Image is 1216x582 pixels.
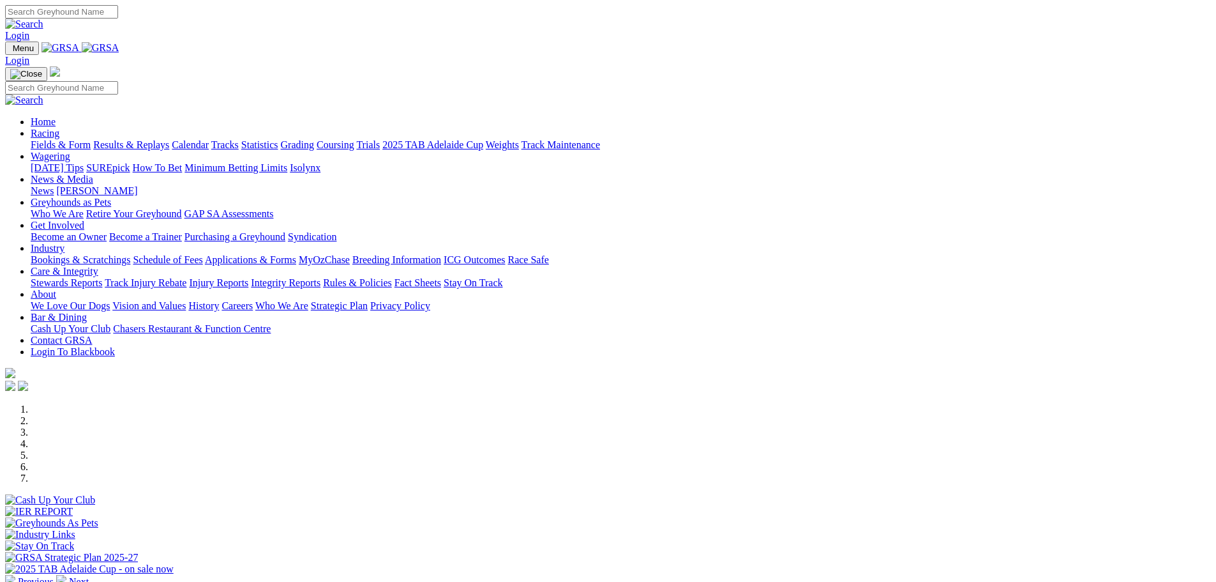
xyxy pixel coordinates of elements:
div: Get Involved [31,231,1211,243]
a: Wagering [31,151,70,162]
img: logo-grsa-white.png [5,368,15,378]
a: Coursing [317,139,354,150]
a: We Love Our Dogs [31,300,110,311]
a: Retire Your Greyhound [86,208,182,219]
div: Wagering [31,162,1211,174]
a: Statistics [241,139,278,150]
img: Cash Up Your Club [5,494,95,506]
a: Breeding Information [352,254,441,265]
a: Strategic Plan [311,300,368,311]
div: About [31,300,1211,312]
a: History [188,300,219,311]
img: Close [10,69,42,79]
a: ICG Outcomes [444,254,505,265]
a: Privacy Policy [370,300,430,311]
img: Industry Links [5,529,75,540]
a: Stay On Track [444,277,502,288]
a: [PERSON_NAME] [56,185,137,196]
a: Racing [31,128,59,139]
a: Login [5,30,29,41]
a: GAP SA Assessments [184,208,274,219]
a: Fields & Form [31,139,91,150]
a: 2025 TAB Adelaide Cup [382,139,483,150]
img: GRSA [82,42,119,54]
a: Fact Sheets [394,277,441,288]
a: Weights [486,139,519,150]
a: Care & Integrity [31,266,98,277]
a: Industry [31,243,64,254]
button: Toggle navigation [5,42,39,55]
input: Search [5,81,118,95]
a: Contact GRSA [31,335,92,346]
a: Race Safe [507,254,548,265]
div: Care & Integrity [31,277,1211,289]
a: Login [5,55,29,66]
a: Syndication [288,231,336,242]
a: Greyhounds as Pets [31,197,111,208]
a: [DATE] Tips [31,162,84,173]
a: Applications & Forms [205,254,296,265]
a: How To Bet [133,162,183,173]
button: Toggle navigation [5,67,47,81]
img: Search [5,95,43,106]
div: Industry [31,254,1211,266]
input: Search [5,5,118,19]
a: Who We Are [255,300,308,311]
a: Rules & Policies [323,277,392,288]
a: Minimum Betting Limits [184,162,287,173]
a: Who We Are [31,208,84,219]
div: Bar & Dining [31,323,1211,335]
span: Menu [13,43,34,53]
div: News & Media [31,185,1211,197]
a: Chasers Restaurant & Function Centre [113,323,271,334]
img: Search [5,19,43,30]
a: SUREpick [86,162,130,173]
a: MyOzChase [299,254,350,265]
img: logo-grsa-white.png [50,66,60,77]
a: Track Injury Rebate [105,277,186,288]
a: Schedule of Fees [133,254,202,265]
a: Home [31,116,56,127]
a: Calendar [172,139,209,150]
a: Isolynx [290,162,320,173]
img: GRSA [41,42,79,54]
a: Login To Blackbook [31,346,115,357]
a: News [31,185,54,196]
a: Stewards Reports [31,277,102,288]
img: GRSA Strategic Plan 2025-27 [5,552,138,563]
img: facebook.svg [5,381,15,391]
img: twitter.svg [18,381,28,391]
a: Bar & Dining [31,312,87,323]
a: Bookings & Scratchings [31,254,130,265]
a: About [31,289,56,300]
a: Vision and Values [112,300,186,311]
a: News & Media [31,174,93,185]
a: Results & Replays [93,139,169,150]
a: Get Involved [31,220,84,231]
img: Stay On Track [5,540,74,552]
a: Become an Owner [31,231,107,242]
a: Careers [221,300,253,311]
img: IER REPORT [5,506,73,517]
a: Become a Trainer [109,231,182,242]
div: Racing [31,139,1211,151]
img: 2025 TAB Adelaide Cup - on sale now [5,563,174,575]
a: Injury Reports [189,277,248,288]
a: Cash Up Your Club [31,323,110,334]
a: Track Maintenance [522,139,600,150]
a: Purchasing a Greyhound [184,231,285,242]
a: Integrity Reports [251,277,320,288]
img: Greyhounds As Pets [5,517,98,529]
a: Tracks [211,139,239,150]
a: Grading [281,139,314,150]
div: Greyhounds as Pets [31,208,1211,220]
a: Trials [356,139,380,150]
